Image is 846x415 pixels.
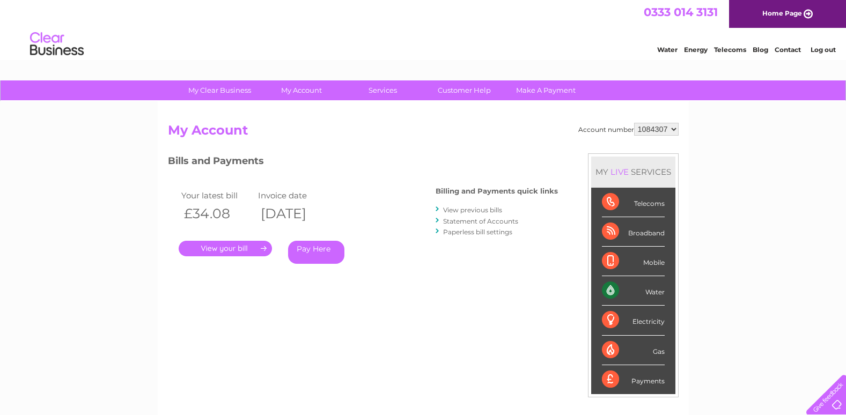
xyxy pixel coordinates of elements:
[443,228,512,236] a: Paperless bill settings
[168,153,558,172] h3: Bills and Payments
[608,167,631,177] div: LIVE
[168,123,679,143] h2: My Account
[602,247,665,276] div: Mobile
[339,80,427,100] a: Services
[644,5,718,19] a: 0333 014 3131
[179,188,256,203] td: Your latest bill
[714,46,746,54] a: Telecoms
[602,217,665,247] div: Broadband
[175,80,264,100] a: My Clear Business
[775,46,801,54] a: Contact
[257,80,345,100] a: My Account
[30,28,84,61] img: logo.png
[602,276,665,306] div: Water
[443,206,502,214] a: View previous bills
[684,46,708,54] a: Energy
[255,203,333,225] th: [DATE]
[420,80,509,100] a: Customer Help
[578,123,679,136] div: Account number
[170,6,677,52] div: Clear Business is a trading name of Verastar Limited (registered in [GEOGRAPHIC_DATA] No. 3667643...
[602,365,665,394] div: Payments
[602,306,665,335] div: Electricity
[502,80,590,100] a: Make A Payment
[288,241,344,264] a: Pay Here
[753,46,768,54] a: Blog
[443,217,518,225] a: Statement of Accounts
[811,46,836,54] a: Log out
[179,241,272,256] a: .
[657,46,678,54] a: Water
[591,157,675,187] div: MY SERVICES
[255,188,333,203] td: Invoice date
[179,203,256,225] th: £34.08
[602,188,665,217] div: Telecoms
[436,187,558,195] h4: Billing and Payments quick links
[602,336,665,365] div: Gas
